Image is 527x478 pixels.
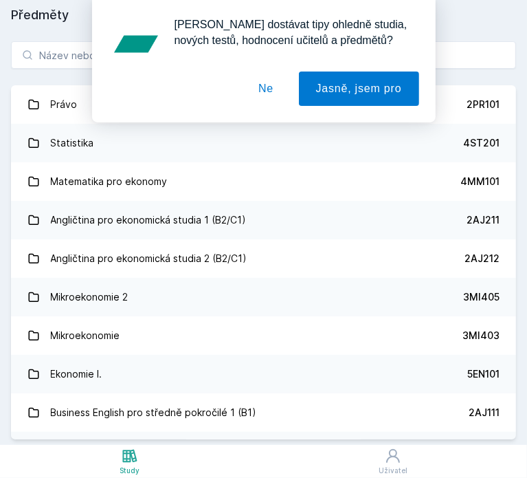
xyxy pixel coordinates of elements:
[463,136,500,150] div: 4ST201
[467,367,500,381] div: 5EN101
[11,278,516,316] a: Mikroekonomie 2 3MI405
[11,239,516,278] a: Angličtina pro ekonomická studia 2 (B2/C1) 2AJ212
[11,162,516,201] a: Matematika pro ekonomy 4MM101
[467,213,500,227] div: 2AJ211
[259,445,527,478] a: Uživatel
[299,72,419,106] button: Jasně, jsem pro
[51,129,94,157] div: Statistika
[11,432,516,470] a: Mikroekonomie I 3MI102
[51,245,247,272] div: Angličtina pro ekonomická studia 2 (B2/C1)
[51,168,168,195] div: Matematika pro ekonomy
[11,393,516,432] a: Business English pro středně pokročilé 1 (B1) 2AJ111
[11,124,516,162] a: Statistika 4ST201
[51,437,125,465] div: Mikroekonomie I
[51,322,120,349] div: Mikroekonomie
[379,466,407,476] div: Uživatel
[51,399,257,426] div: Business English pro středně pokročilé 1 (B1)
[462,329,500,343] div: 3MI403
[463,290,500,304] div: 3MI405
[469,406,500,420] div: 2AJ111
[51,283,128,311] div: Mikroekonomie 2
[460,175,500,188] div: 4MM101
[241,72,291,106] button: Ne
[51,206,247,234] div: Angličtina pro ekonomická studia 1 (B2/C1)
[11,201,516,239] a: Angličtina pro ekonomická studia 1 (B2/C1) 2AJ211
[120,466,139,476] div: Study
[464,252,500,265] div: 2AJ212
[11,355,516,393] a: Ekonomie I. 5EN101
[164,17,419,48] div: [PERSON_NAME] dostávat tipy ohledně studia, nových testů, hodnocení učitelů a předmětů?
[51,360,102,388] div: Ekonomie I.
[11,316,516,355] a: Mikroekonomie 3MI403
[109,17,164,72] img: notification icon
